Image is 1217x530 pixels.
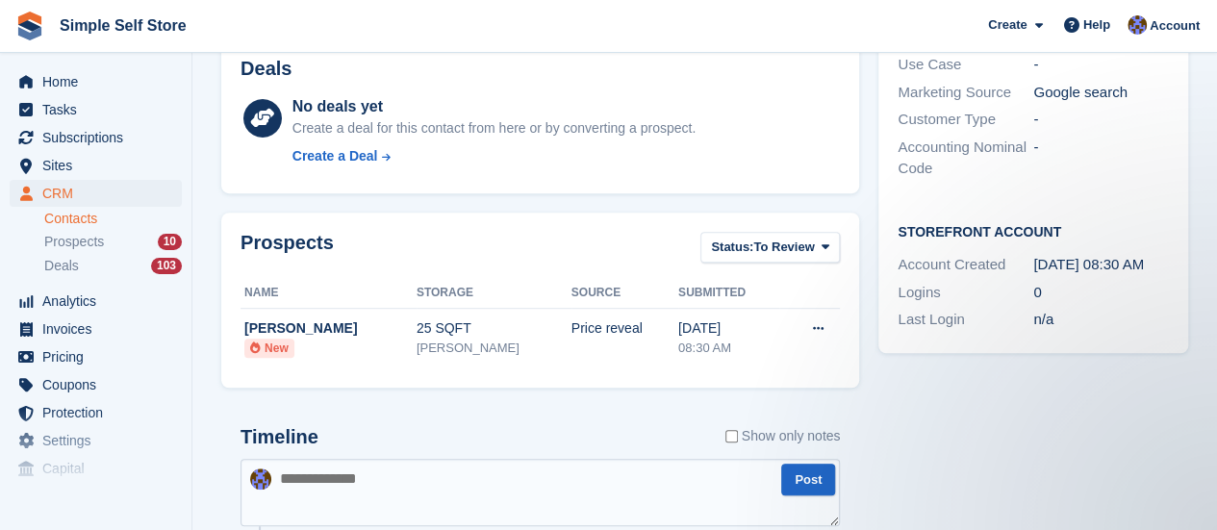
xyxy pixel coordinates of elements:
[898,309,1033,331] div: Last Login
[1033,82,1169,104] div: Google search
[1033,282,1169,304] div: 0
[1083,15,1110,35] span: Help
[42,68,158,95] span: Home
[678,318,779,339] div: [DATE]
[42,371,158,398] span: Coupons
[10,124,182,151] a: menu
[725,426,841,446] label: Show only notes
[10,427,182,454] a: menu
[44,233,104,251] span: Prospects
[781,464,835,495] button: Post
[1033,254,1169,276] div: [DATE] 08:30 AM
[42,399,158,426] span: Protection
[10,315,182,342] a: menu
[10,96,182,123] a: menu
[292,146,378,166] div: Create a Deal
[10,399,182,426] a: menu
[898,109,1033,131] div: Customer Type
[898,282,1033,304] div: Logins
[241,426,318,448] h2: Timeline
[725,426,738,446] input: Show only notes
[988,15,1027,35] span: Create
[898,221,1169,240] h2: Storefront Account
[10,455,182,482] a: menu
[241,58,292,80] h2: Deals
[42,152,158,179] span: Sites
[1128,15,1147,35] img: Sharon Hughes
[250,468,271,490] img: Sharon Hughes
[42,427,158,454] span: Settings
[678,339,779,358] div: 08:30 AM
[241,278,417,309] th: Name
[244,339,294,358] li: New
[44,256,182,276] a: Deals 103
[898,54,1033,76] div: Use Case
[292,146,696,166] a: Create a Deal
[1033,109,1169,131] div: -
[244,318,417,339] div: [PERSON_NAME]
[1033,54,1169,76] div: -
[15,12,44,40] img: stora-icon-8386f47178a22dfd0bd8f6a31ec36ba5ce8667c1dd55bd0f319d3a0aa187defe.svg
[42,288,158,315] span: Analytics
[10,343,182,370] a: menu
[571,318,678,339] div: Price reveal
[753,238,814,257] span: To Review
[42,124,158,151] span: Subscriptions
[1150,16,1200,36] span: Account
[52,10,194,41] a: Simple Self Store
[292,118,696,139] div: Create a deal for this contact from here or by converting a prospect.
[571,278,678,309] th: Source
[42,180,158,207] span: CRM
[158,234,182,250] div: 10
[42,315,158,342] span: Invoices
[44,210,182,228] a: Contacts
[898,82,1033,104] div: Marketing Source
[42,96,158,123] span: Tasks
[10,180,182,207] a: menu
[898,254,1033,276] div: Account Created
[10,152,182,179] a: menu
[700,232,840,264] button: Status: To Review
[711,238,753,257] span: Status:
[241,232,334,267] h2: Prospects
[151,258,182,274] div: 103
[898,137,1033,180] div: Accounting Nominal Code
[10,371,182,398] a: menu
[417,318,571,339] div: 25 SQFT
[42,343,158,370] span: Pricing
[678,278,779,309] th: Submitted
[44,232,182,252] a: Prospects 10
[1033,309,1169,331] div: n/a
[44,257,79,275] span: Deals
[417,278,571,309] th: Storage
[1033,137,1169,180] div: -
[10,288,182,315] a: menu
[10,68,182,95] a: menu
[42,455,158,482] span: Capital
[292,95,696,118] div: No deals yet
[417,339,571,358] div: [PERSON_NAME]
